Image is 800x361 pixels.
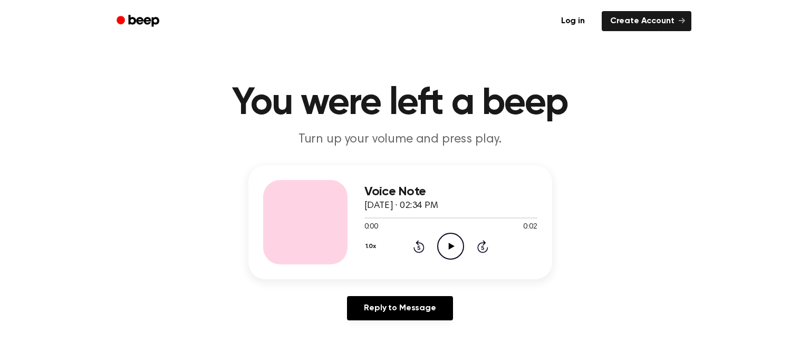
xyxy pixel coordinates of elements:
[109,11,169,32] a: Beep
[551,9,595,33] a: Log in
[198,131,603,148] p: Turn up your volume and press play.
[364,237,380,255] button: 1.0x
[130,84,670,122] h1: You were left a beep
[602,11,691,31] a: Create Account
[347,296,452,320] a: Reply to Message
[364,201,438,211] span: [DATE] · 02:34 PM
[364,185,537,199] h3: Voice Note
[364,222,378,233] span: 0:00
[523,222,537,233] span: 0:02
